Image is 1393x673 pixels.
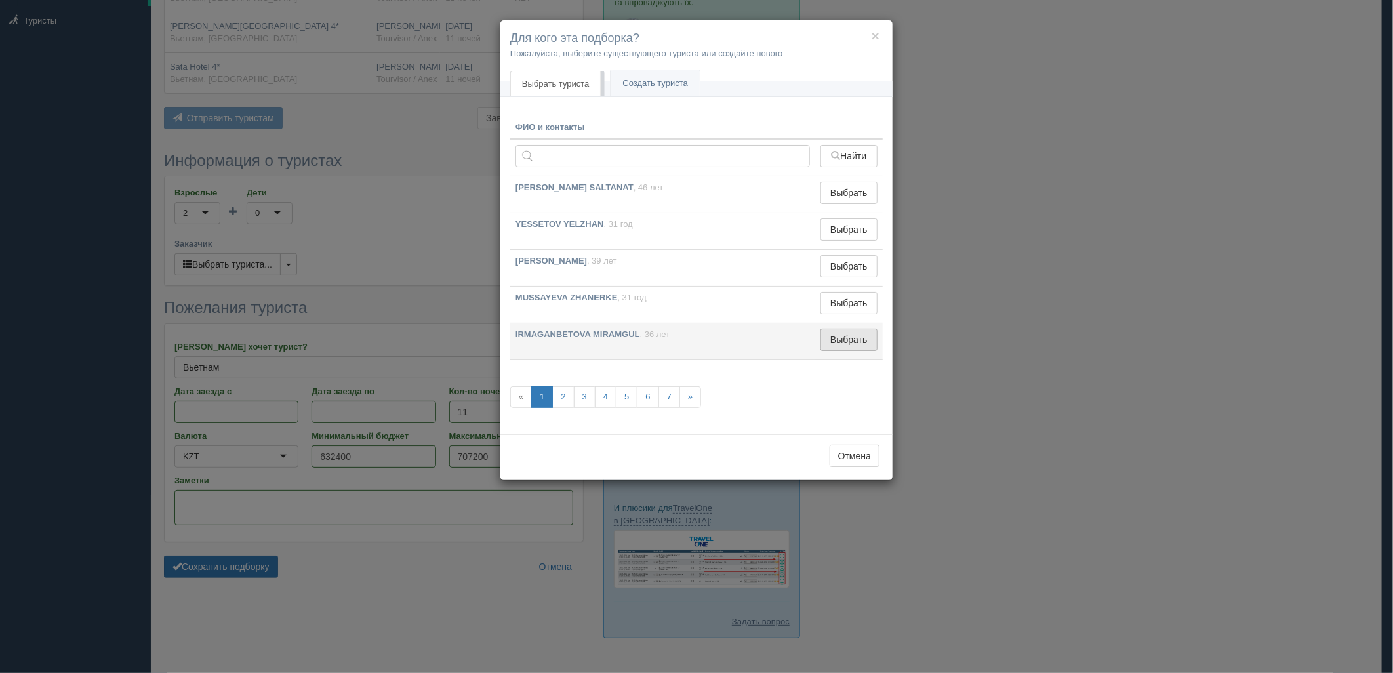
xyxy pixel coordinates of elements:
span: , 31 год [604,219,633,229]
button: Выбрать [820,292,878,314]
b: YESSETOV YELZHAN [515,219,604,229]
b: IRMAGANBETOVA MIRAMGUL [515,329,640,339]
a: Создать туриста [611,70,700,97]
button: Выбрать [820,255,878,277]
a: Выбрать туриста [510,71,601,97]
a: 6 [637,386,658,408]
span: , 36 лет [640,329,670,339]
p: Пожалуйста, выберите существующего туриста или создайте нового [510,47,883,60]
button: Выбрать [820,329,878,351]
button: Выбрать [820,182,878,204]
button: × [872,29,879,43]
a: 7 [658,386,680,408]
a: 3 [574,386,596,408]
button: Найти [820,145,878,167]
input: Поиск по ФИО, паспорту или контактам [515,145,810,167]
a: 1 [531,386,553,408]
span: , 39 лет [587,256,617,266]
span: , 31 год [618,293,647,302]
a: 2 [552,386,574,408]
h4: Для кого эта подборка? [510,30,883,47]
b: [PERSON_NAME] SALTANAT [515,182,634,192]
button: Отмена [830,445,879,467]
a: » [679,386,701,408]
span: « [510,386,532,408]
b: MUSSAYEVA ZHANERKE [515,293,618,302]
a: 5 [616,386,637,408]
b: [PERSON_NAME] [515,256,587,266]
a: 4 [595,386,616,408]
button: Выбрать [820,218,878,241]
span: , 46 лет [634,182,664,192]
th: ФИО и контакты [510,116,815,140]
